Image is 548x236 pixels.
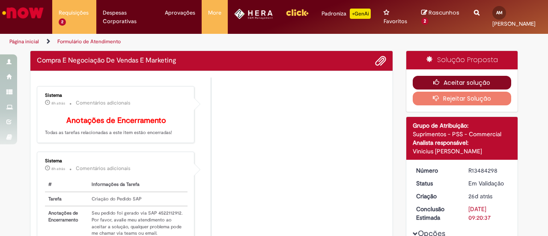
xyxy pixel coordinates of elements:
img: ServiceNow [1,4,45,21]
p: +GenAi [350,9,371,19]
th: # [45,178,88,192]
span: Rascunhos [429,9,459,17]
div: Padroniza [322,9,371,19]
dt: Conclusão Estimada [410,205,462,222]
span: More [208,9,221,17]
small: Comentários adicionais [76,165,131,172]
span: Favoritos [384,17,407,26]
td: Criação do Pedido SAP [88,192,187,206]
div: [DATE] 09:20:37 [468,205,508,222]
div: 05/09/2025 11:13:43 [468,192,508,200]
span: Requisições [59,9,89,17]
a: Rascunhos [421,9,462,25]
button: Aceitar solução [413,76,512,90]
h2: Compra E Negociação De Vendas E Marketing Histórico de tíquete [37,57,176,65]
ul: Trilhas de página [6,34,359,50]
div: Suprimentos - PSS - Commercial [413,130,512,138]
span: 2 [59,18,66,26]
button: Adicionar anexos [375,55,386,66]
span: Despesas Corporativas [103,9,152,26]
dt: Número [410,166,462,175]
a: Página inicial [9,38,39,45]
dt: Status [410,179,462,188]
span: AM [496,10,503,15]
div: R13484298 [468,166,508,175]
img: HeraLogo.png [234,9,273,19]
span: 2 [421,18,429,25]
dt: Criação [410,192,462,200]
span: 8h atrás [51,101,65,106]
span: 8h atrás [51,166,65,171]
span: 26d atrás [468,192,492,200]
th: Tarefa [45,192,88,206]
div: Sistema [45,93,188,98]
time: 30/09/2025 08:51:07 [51,166,65,171]
div: Em Validação [468,179,508,188]
th: Informações da Tarefa [88,178,187,192]
p: Todas as tarefas relacionadas a este item estão encerradas! [45,117,188,136]
time: 05/09/2025 11:13:43 [468,192,492,200]
div: Grupo de Atribuição: [413,121,512,130]
span: [PERSON_NAME] [492,20,536,27]
button: Rejeitar Solução [413,92,512,105]
img: click_logo_yellow_360x200.png [286,6,309,19]
time: 30/09/2025 08:51:11 [51,101,65,106]
div: Analista responsável: [413,138,512,147]
a: Formulário de Atendimento [57,38,121,45]
small: Comentários adicionais [76,99,131,107]
b: Anotações de Encerramento [66,116,166,125]
div: Sistema [45,158,188,164]
div: Vinicius [PERSON_NAME] [413,147,512,155]
div: Solução Proposta [406,51,518,69]
span: Aprovações [165,9,195,17]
